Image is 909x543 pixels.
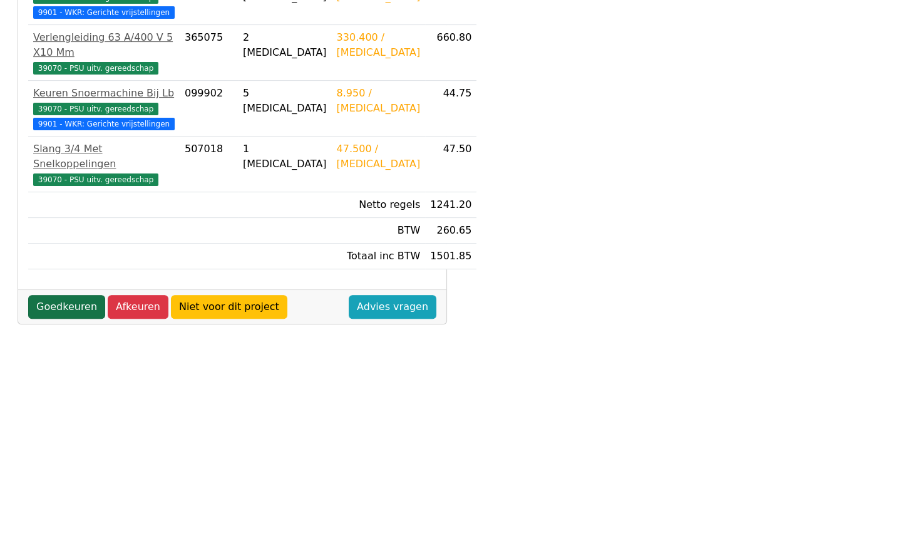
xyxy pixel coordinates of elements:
td: 660.80 [425,25,476,81]
td: BTW [332,218,426,244]
td: 44.75 [425,81,476,137]
div: 1 [MEDICAL_DATA] [243,142,327,172]
td: 260.65 [425,218,476,244]
a: Afkeuren [108,295,168,319]
td: 1241.20 [425,192,476,218]
div: Keuren Snoermachine Bij Lb [33,86,175,101]
div: 5 [MEDICAL_DATA] [243,86,327,116]
div: 47.500 / [MEDICAL_DATA] [337,142,421,172]
a: Niet voor dit project [171,295,287,319]
div: 330.400 / [MEDICAL_DATA] [337,30,421,60]
a: Goedkeuren [28,295,105,319]
td: 507018 [180,137,238,192]
div: 2 [MEDICAL_DATA] [243,30,327,60]
td: 099902 [180,81,238,137]
span: 39070 - PSU uitv. gereedschap [33,173,158,186]
a: Advies vragen [349,295,436,319]
span: 9901 - WKR: Gerichte vrijstellingen [33,6,175,19]
a: Slang 3/4 Met Snelkoppelingen39070 - PSU uitv. gereedschap [33,142,175,187]
td: Netto regels [332,192,426,218]
td: 365075 [180,25,238,81]
span: 9901 - WKR: Gerichte vrijstellingen [33,118,175,130]
span: 39070 - PSU uitv. gereedschap [33,103,158,115]
div: 8.950 / [MEDICAL_DATA] [337,86,421,116]
td: Totaal inc BTW [332,244,426,269]
td: 1501.85 [425,244,476,269]
td: 47.50 [425,137,476,192]
div: Slang 3/4 Met Snelkoppelingen [33,142,175,172]
div: Verlengleiding 63 A/400 V 5 X10 Mm [33,30,175,60]
a: Keuren Snoermachine Bij Lb39070 - PSU uitv. gereedschap 9901 - WKR: Gerichte vrijstellingen [33,86,175,131]
span: 39070 - PSU uitv. gereedschap [33,62,158,75]
a: Verlengleiding 63 A/400 V 5 X10 Mm39070 - PSU uitv. gereedschap [33,30,175,75]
